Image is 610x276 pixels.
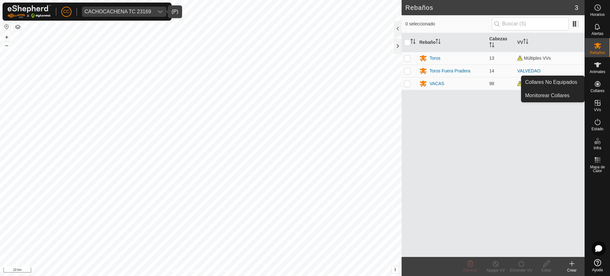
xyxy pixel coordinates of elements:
[508,267,534,273] div: Encender VV
[492,17,569,30] input: Buscar (S)
[592,32,603,36] span: Alertas
[590,13,605,17] span: Horarios
[82,7,154,17] span: CACHOCACHENA TC 23169
[517,68,540,73] a: VALVEDAO
[515,33,585,52] th: VV
[430,68,470,74] div: Toros Fuera Pradera
[489,68,494,73] span: 14
[585,257,610,274] a: Ayuda
[523,40,528,45] p-sorticon: Activar para ordenar
[489,43,494,48] p-sorticon: Activar para ordenar
[85,9,151,14] div: CACHOCACHENA TC 23169
[590,70,605,74] span: Animales
[410,40,416,45] p-sorticon: Activar para ordenar
[3,33,10,41] button: +
[3,23,10,30] button: Restablecer Mapa
[594,108,601,112] span: VVs
[395,267,396,272] span: i
[575,3,578,12] span: 3
[586,165,608,173] span: Mapa de Calor
[63,8,70,15] span: CC
[168,268,205,273] a: Política de Privacidad
[521,89,584,102] a: Monitorear Collares
[405,4,575,11] h2: Rebaños
[590,51,605,55] span: Rebaños
[430,55,440,62] div: Toros
[436,40,441,45] p-sorticon: Activar para ordenar
[559,267,585,273] div: Crear
[3,42,10,49] button: –
[489,56,494,61] span: 13
[392,266,399,273] button: i
[590,89,604,93] span: Collares
[8,5,51,18] img: Logo Gallagher
[212,268,234,273] a: Contáctenos
[525,92,570,99] span: Monitorear Collares
[592,127,603,131] span: Estado
[517,81,551,86] span: Múltiples VVs
[154,7,166,17] div: dropdown trigger
[521,76,584,89] a: Collares No Equipados
[489,81,494,86] span: 98
[417,33,487,52] th: Rebaño
[463,268,477,273] span: Eliminar
[14,23,22,31] button: Capas del Mapa
[405,21,492,27] span: 0 seleccionado
[534,267,559,273] div: Editar
[593,146,601,150] span: Infra
[430,80,444,87] div: VACAS
[487,33,515,52] th: Cabezas
[525,78,577,86] span: Collares No Equipados
[483,267,508,273] div: Apagar VV
[592,268,603,272] span: Ayuda
[517,56,551,61] span: Múltiples VVs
